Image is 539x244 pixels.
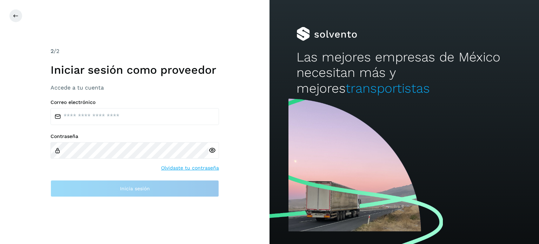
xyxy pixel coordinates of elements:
[51,47,219,55] div: /2
[51,180,219,197] button: Inicia sesión
[51,63,219,77] h1: Iniciar sesión como proveedor
[51,99,219,105] label: Correo electrónico
[120,186,150,191] span: Inicia sesión
[297,50,512,96] h2: Las mejores empresas de México necesitan más y mejores
[346,81,430,96] span: transportistas
[51,84,219,91] h3: Accede a tu cuenta
[51,48,54,54] span: 2
[51,133,219,139] label: Contraseña
[161,164,219,172] a: Olvidaste tu contraseña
